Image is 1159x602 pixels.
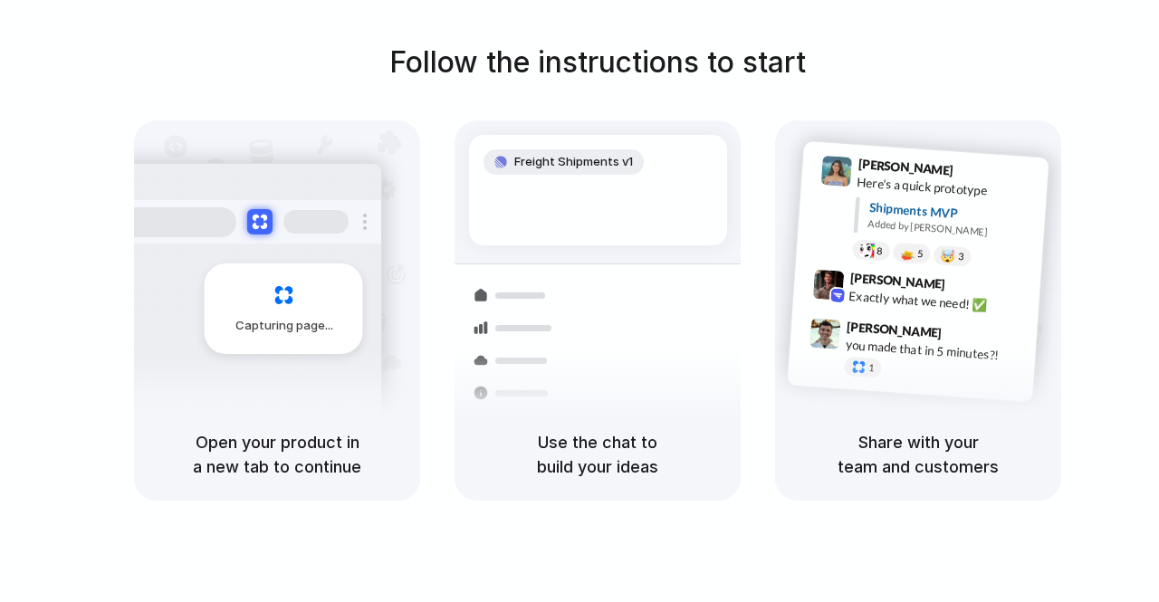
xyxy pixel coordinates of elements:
[797,430,1039,479] h5: Share with your team and customers
[848,287,1030,318] div: Exactly what we need! ✅
[951,277,988,299] span: 9:42 AM
[876,246,883,256] span: 8
[156,430,398,479] h5: Open your product in a new tab to continue
[389,41,806,84] h1: Follow the instructions to start
[947,325,984,347] span: 9:47 AM
[867,216,1034,243] div: Added by [PERSON_NAME]
[857,173,1038,204] div: Here's a quick prototype
[849,268,945,294] span: [PERSON_NAME]
[847,317,943,343] span: [PERSON_NAME]
[857,154,953,180] span: [PERSON_NAME]
[917,249,924,259] span: 5
[868,363,875,373] span: 1
[514,153,633,171] span: Freight Shipments v1
[941,249,956,263] div: 🤯
[235,317,336,335] span: Capturing page
[476,430,719,479] h5: Use the chat to build your ideas
[868,198,1036,228] div: Shipments MVP
[958,252,964,262] span: 3
[845,335,1026,366] div: you made that in 5 minutes?!
[959,163,996,185] span: 9:41 AM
